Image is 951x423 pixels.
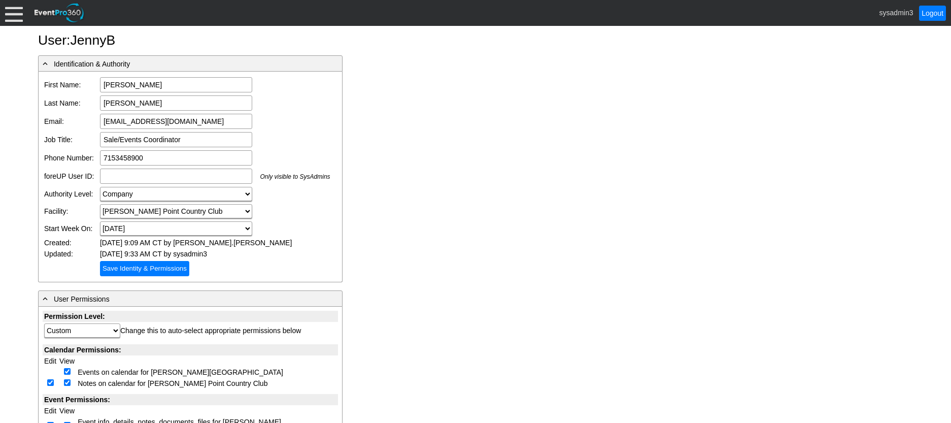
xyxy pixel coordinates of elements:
[919,6,946,21] a: Logout
[43,167,98,185] td: foreUP User ID:
[71,32,116,48] span: JennyB
[43,220,98,237] td: Start Week On:
[5,4,23,22] div: Menu: Click or 'Crtl+M' to toggle menu open/close
[58,355,76,367] td: View
[41,58,340,69] div: Identification & Authority
[58,405,76,416] td: View
[43,131,98,149] td: Job Title:
[43,76,98,94] td: First Name:
[43,185,98,203] td: Authority Level:
[54,295,110,303] span: User Permissions
[76,378,338,389] td: Notes on calendar for [PERSON_NAME] Point Country Club
[43,112,98,131] td: Email:
[879,8,913,16] span: sysadmin3
[76,367,338,378] td: Events on calendar for [PERSON_NAME][GEOGRAPHIC_DATA]
[43,355,58,367] td: Edit
[43,237,98,248] td: Created:
[100,261,189,276] input: Save Identity & Permissions
[43,149,98,167] td: Phone Number:
[43,203,98,220] td: Facility:
[33,2,86,24] img: EventPro360
[100,239,292,247] span: [DATE] 9:09 AM CT by [PERSON_NAME].[PERSON_NAME]
[43,405,58,416] td: Edit
[260,173,330,180] span: Only visible to SysAdmins
[54,60,130,68] span: Identification & Authority
[44,346,121,354] b: Calendar Permissions:
[43,322,338,339] td: Change this to auto-select appropriate permissions below
[41,293,340,304] div: User Permissions
[43,94,98,112] td: Last Name:
[44,396,110,404] b: Event Permissions:
[100,250,207,258] span: [DATE] 9:33 AM CT by sysadmin3
[43,248,98,259] td: Updated:
[44,312,105,320] b: Permission Level:
[38,34,913,47] h1: User:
